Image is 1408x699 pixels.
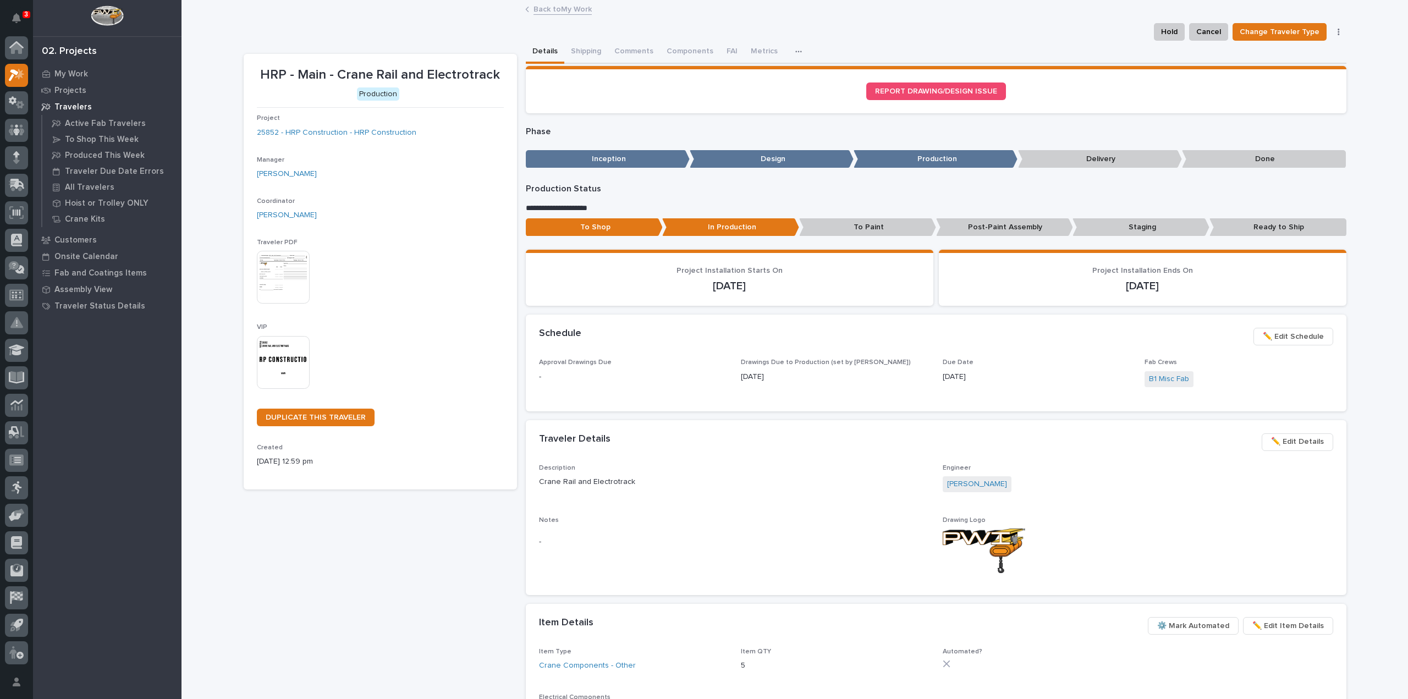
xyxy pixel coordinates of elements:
[526,218,663,236] p: To Shop
[936,218,1073,236] p: Post-Paint Assembly
[690,150,854,168] p: Design
[741,648,771,655] span: Item QTY
[257,127,416,139] a: 25852 - HRP Construction - HRP Construction
[943,529,1025,573] img: D_mxVX34riilV9kvsYKGXWrq3KLchC0syg_ultojGt0
[33,232,182,248] a: Customers
[608,41,660,64] button: Comments
[539,648,571,655] span: Item Type
[741,371,930,383] p: [DATE]
[42,195,182,211] a: Hoist or Trolley ONLY
[526,41,564,64] button: Details
[91,5,123,26] img: Workspace Logo
[257,444,283,451] span: Created
[866,82,1006,100] a: REPORT DRAWING/DESIGN ISSUE
[539,617,593,629] h2: Item Details
[257,67,504,83] p: HRP - Main - Crane Rail and Electrotrack
[54,301,145,311] p: Traveler Status Details
[744,41,784,64] button: Metrics
[257,210,317,221] a: [PERSON_NAME]
[65,119,146,129] p: Active Fab Travelers
[14,13,28,31] div: Notifications3
[1252,619,1324,632] span: ✏️ Edit Item Details
[257,456,504,467] p: [DATE] 12:59 pm
[1072,218,1209,236] p: Staging
[33,98,182,115] a: Travelers
[741,660,930,672] p: 5
[943,465,971,471] span: Engineer
[539,433,610,445] h2: Traveler Details
[1182,150,1346,168] p: Done
[65,214,105,224] p: Crane Kits
[65,151,145,161] p: Produced This Week
[1148,617,1239,635] button: ⚙️ Mark Automated
[539,660,636,672] a: Crane Components - Other
[42,211,182,227] a: Crane Kits
[526,150,690,168] p: Inception
[947,478,1007,490] a: [PERSON_NAME]
[257,115,280,122] span: Project
[54,102,92,112] p: Travelers
[526,126,1346,137] p: Phase
[33,248,182,265] a: Onsite Calendar
[257,324,267,331] span: VIP
[720,41,744,64] button: FAI
[1157,619,1229,632] span: ⚙️ Mark Automated
[5,7,28,30] button: Notifications
[943,517,986,524] span: Drawing Logo
[943,359,974,366] span: Due Date
[1271,435,1324,448] span: ✏️ Edit Details
[257,157,284,163] span: Manager
[33,82,182,98] a: Projects
[65,167,164,177] p: Traveler Due Date Errors
[1262,433,1333,451] button: ✏️ Edit Details
[65,199,148,208] p: Hoist or Trolley ONLY
[42,147,182,163] a: Produced This Week
[65,135,139,145] p: To Shop This Week
[257,168,317,180] a: [PERSON_NAME]
[1018,150,1182,168] p: Delivery
[54,252,118,262] p: Onsite Calendar
[526,184,1346,194] p: Production Status
[1145,359,1177,366] span: Fab Crews
[943,371,1131,383] p: [DATE]
[33,298,182,314] a: Traveler Status Details
[875,87,997,95] span: REPORT DRAWING/DESIGN ISSUE
[1154,23,1185,41] button: Hold
[257,239,298,246] span: Traveler PDF
[257,409,375,426] a: DUPLICATE THIS TRAVELER
[1209,218,1346,236] p: Ready to Ship
[676,267,783,274] span: Project Installation Starts On
[42,46,97,58] div: 02. Projects
[539,476,930,488] p: Crane Rail and Electrotrack
[54,235,97,245] p: Customers
[539,371,728,383] p: -
[257,198,295,205] span: Coordinator
[539,359,612,366] span: Approval Drawings Due
[854,150,1018,168] p: Production
[1092,267,1193,274] span: Project Installation Ends On
[266,414,366,421] span: DUPLICATE THIS TRAVELER
[1161,25,1178,38] span: Hold
[539,465,575,471] span: Description
[1253,328,1333,345] button: ✏️ Edit Schedule
[1233,23,1327,41] button: Change Traveler Type
[1263,330,1324,343] span: ✏️ Edit Schedule
[1196,25,1221,38] span: Cancel
[24,10,28,18] p: 3
[539,279,920,293] p: [DATE]
[539,328,581,340] h2: Schedule
[539,536,930,548] p: -
[54,69,88,79] p: My Work
[564,41,608,64] button: Shipping
[539,517,559,524] span: Notes
[799,218,936,236] p: To Paint
[33,265,182,281] a: Fab and Coatings Items
[357,87,399,101] div: Production
[533,2,592,15] a: Back toMy Work
[54,285,112,295] p: Assembly View
[1243,617,1333,635] button: ✏️ Edit Item Details
[33,65,182,82] a: My Work
[33,281,182,298] a: Assembly View
[660,41,720,64] button: Components
[1189,23,1228,41] button: Cancel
